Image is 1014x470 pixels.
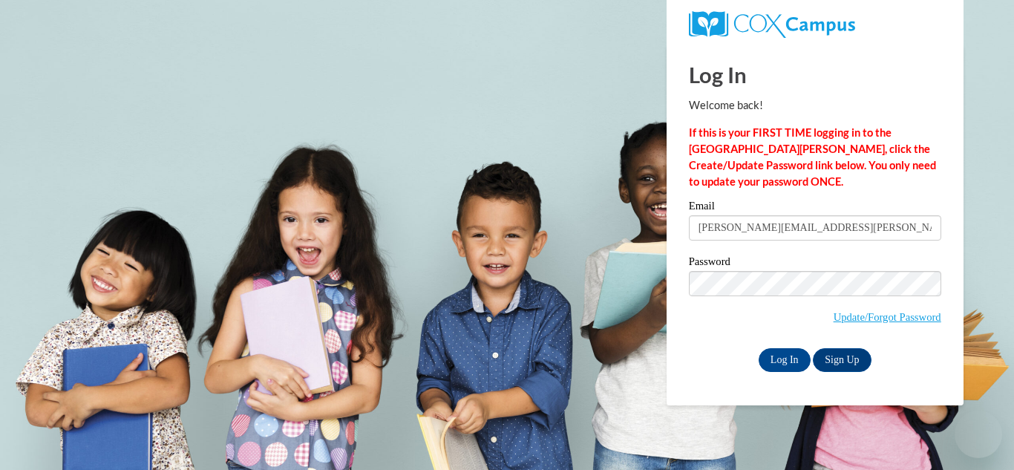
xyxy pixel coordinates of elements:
[759,348,811,372] input: Log In
[689,97,941,114] p: Welcome back!
[689,200,941,215] label: Email
[689,11,855,38] img: COX Campus
[955,411,1002,458] iframe: Button to launch messaging window
[689,256,941,271] label: Password
[689,126,936,188] strong: If this is your FIRST TIME logging in to the [GEOGRAPHIC_DATA][PERSON_NAME], click the Create/Upd...
[813,348,871,372] a: Sign Up
[689,11,941,38] a: COX Campus
[689,59,941,90] h1: Log In
[834,311,941,323] a: Update/Forgot Password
